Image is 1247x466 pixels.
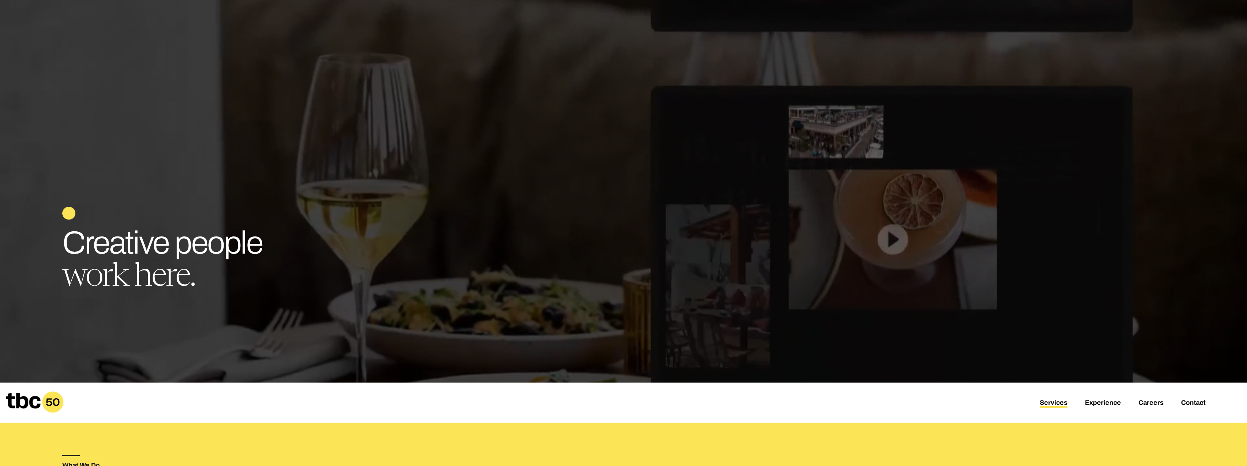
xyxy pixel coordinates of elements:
a: Services [1040,399,1067,408]
span: Creative people [62,226,262,260]
a: Experience [1085,399,1121,408]
a: Careers [1138,399,1164,408]
span: work here. [62,262,195,294]
a: Home [6,408,63,415]
a: Contact [1181,399,1205,408]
